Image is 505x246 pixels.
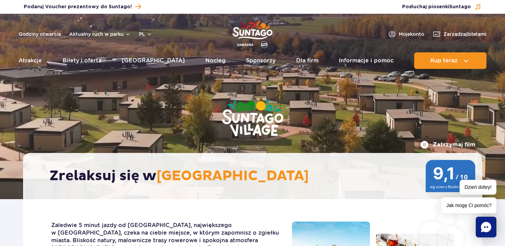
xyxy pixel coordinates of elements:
[246,52,276,69] a: Sponsorzy
[69,31,131,37] button: Aktualny ruch w parku
[399,31,424,38] span: Moje konto
[233,17,272,49] a: Park of Poland
[426,160,475,192] img: 9,1/10 wg ocen z Booking.com
[194,72,311,165] img: Suntago Village
[430,58,458,64] span: Kup teraz
[24,3,132,10] span: Podaruj Voucher prezentowy do Suntago!
[296,52,319,69] a: Dla firm
[139,31,152,38] button: pl
[388,30,424,38] a: Mojekonto
[205,52,226,69] a: Nocleg
[402,3,481,10] button: Posłuchaj piosenkiSuntago
[339,52,394,69] a: Informacje i pomoc
[443,31,486,38] span: Zarządzaj biletami
[24,2,141,11] a: Podaruj Voucher prezentowy do Suntago!
[63,52,101,69] a: Bilety i oferta
[122,52,185,69] a: [GEOGRAPHIC_DATA]
[441,197,496,213] span: Jak mogę Ci pomóc?
[420,141,475,149] button: Zatrzymaj film
[157,167,309,185] span: [GEOGRAPHIC_DATA]
[449,4,471,9] span: Suntago
[414,52,486,69] button: Kup teraz
[476,217,496,237] div: Chat
[50,167,463,185] h2: Zrelaksuj się w
[19,31,61,38] a: Godziny otwarcia
[19,52,42,69] a: Atrakcje
[432,30,486,38] a: Zarządzajbiletami
[402,3,471,10] span: Posłuchaj piosenki
[460,180,496,195] span: Dzień dobry!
